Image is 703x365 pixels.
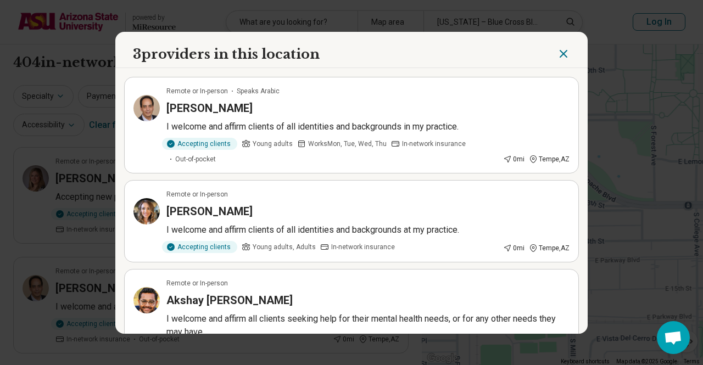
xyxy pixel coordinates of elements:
[557,45,570,64] button: Close
[162,241,237,253] div: Accepting clients
[166,204,253,219] h3: [PERSON_NAME]
[166,293,293,308] h3: Akshay [PERSON_NAME]
[166,120,570,133] p: I welcome and affirm clients of all identities and backgrounds in my practice.
[253,139,293,149] span: Young adults
[162,138,237,150] div: Accepting clients
[175,154,216,164] span: Out-of-pocket
[308,139,387,149] span: Works Mon, Tue, Wed, Thu
[166,312,570,339] p: I welcome and affirm all clients seeking help for their mental health needs, or for any other nee...
[166,86,228,96] p: Remote or In-person
[503,154,525,164] div: 0 mi
[503,243,525,253] div: 0 mi
[133,45,320,64] h2: 3 providers in this location
[253,242,316,252] span: Young adults, Adults
[166,278,228,288] p: Remote or In-person
[166,100,253,116] h3: [PERSON_NAME]
[331,242,395,252] span: In-network insurance
[529,154,570,164] div: Tempe , AZ
[402,139,466,149] span: In-network insurance
[529,243,570,253] div: Tempe , AZ
[166,223,570,237] p: I welcome and affirm clients of all identities and backgrounds at my practice.
[166,189,228,199] p: Remote or In-person
[237,86,280,96] span: Speaks Arabic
